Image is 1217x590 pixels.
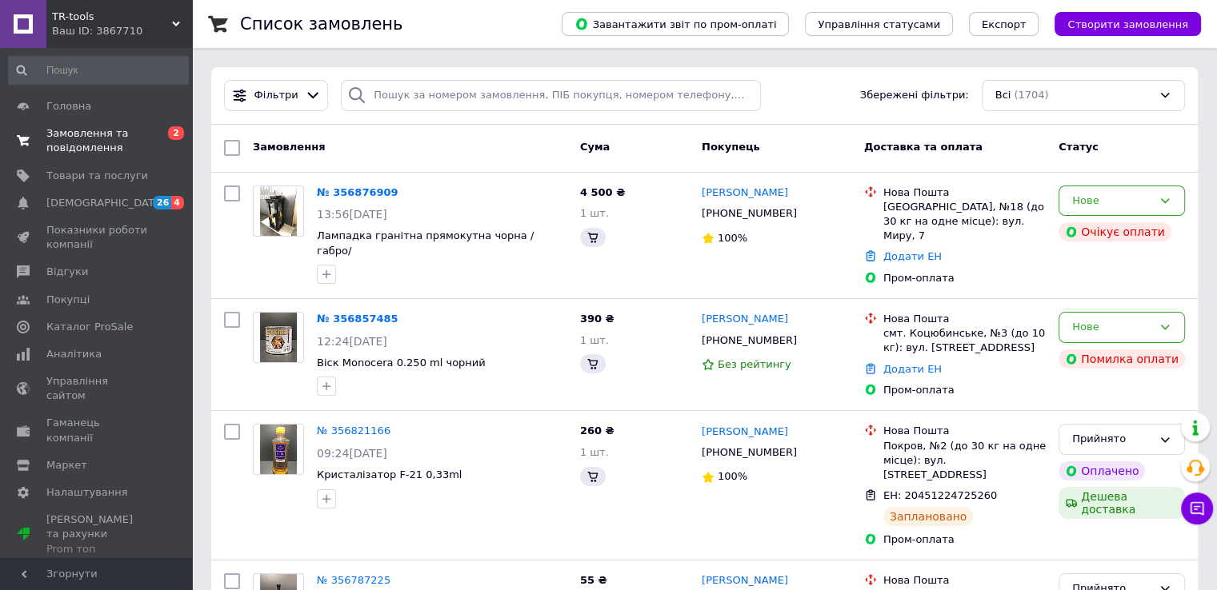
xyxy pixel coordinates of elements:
[260,186,298,236] img: Фото товару
[253,185,304,237] a: Фото товару
[883,383,1046,397] div: Пром-оплата
[317,335,387,348] span: 12:24[DATE]
[1059,349,1185,369] div: Помилка оплати
[883,489,997,501] span: ЕН: 20451224725260
[718,232,747,244] span: 100%
[253,312,304,363] a: Фото товару
[46,542,148,556] div: Prom топ
[702,312,788,327] a: [PERSON_NAME]
[860,88,969,103] span: Збережені фільтри:
[46,512,148,556] span: [PERSON_NAME] та рахунки
[702,185,788,201] a: [PERSON_NAME]
[702,141,760,153] span: Покупець
[883,185,1046,200] div: Нова Пошта
[46,196,165,210] span: [DEMOGRAPHIC_DATA]
[1055,12,1201,36] button: Створити замовлення
[46,293,90,307] span: Покупці
[46,416,148,444] span: Гаманець компанії
[240,14,402,34] h1: Список замовлень
[317,313,398,325] a: № 356857485
[46,265,88,279] span: Відгуки
[46,99,91,114] span: Головна
[562,12,789,36] button: Завантажити звіт по пром-оплаті
[317,425,390,437] a: № 356821166
[883,250,942,262] a: Додати ЕН
[883,439,1046,483] div: Покров, №2 (до 30 кг на одне місце): вул. [STREET_ADDRESS]
[46,485,128,500] span: Налаштування
[1039,18,1201,30] a: Створити замовлення
[702,573,788,588] a: [PERSON_NAME]
[317,468,462,480] a: Кристалізатор F-21 0,33ml
[580,313,615,325] span: 390 ₴
[46,223,148,252] span: Показники роботи компанії
[168,126,184,140] span: 2
[46,169,148,183] span: Товари та послуги
[580,334,609,346] span: 1 шт.
[805,12,953,36] button: Управління статусами
[718,358,791,370] span: Без рейтингу
[317,447,387,460] span: 09:24[DATE]
[818,18,940,30] span: Управління статусами
[341,80,761,111] input: Пошук за номером замовлення, ПІБ покупця, номером телефону, Email, номером накладної
[883,200,1046,244] div: [GEOGRAPHIC_DATA], №18 (до 30 кг на одне місце): вул. Миру, 7
[574,17,776,31] span: Завантажити звіт по пром-оплаті
[864,141,983,153] span: Доставка та оплата
[580,574,607,586] span: 55 ₴
[883,424,1046,438] div: Нова Пошта
[702,425,788,440] a: [PERSON_NAME]
[153,196,171,209] span: 26
[317,229,534,257] a: Лампадка гранітна прямокутна чорна /габро/
[1059,487,1185,519] div: Дешева доставка
[46,320,133,334] span: Каталог ProSale
[995,88,1011,103] span: Всі
[46,347,102,361] span: Аналітика
[718,470,747,482] span: 100%
[982,18,1027,30] span: Експорт
[883,312,1046,326] div: Нова Пошта
[699,330,800,351] div: [PHONE_NUMBER]
[883,507,974,526] div: Заплановано
[1072,431,1152,448] div: Прийнято
[580,186,625,198] span: 4 500 ₴
[1059,461,1145,480] div: Оплачено
[46,458,87,472] span: Маркет
[1067,18,1188,30] span: Створити замовлення
[1059,222,1171,241] div: Очікує оплати
[1014,89,1048,101] span: (1704)
[699,203,800,224] div: [PHONE_NUMBER]
[260,425,298,474] img: Фото товару
[52,24,192,38] div: Ваш ID: 3867710
[580,425,615,437] span: 260 ₴
[883,573,1046,588] div: Нова Пошта
[317,208,387,221] span: 13:56[DATE]
[699,442,800,463] div: [PHONE_NUMBER]
[46,126,148,155] span: Замовлення та повідомлення
[883,271,1046,285] div: Пром-оплата
[317,186,398,198] a: № 356876909
[317,574,390,586] a: № 356787225
[253,424,304,475] a: Фото товару
[1072,319,1152,336] div: Нове
[580,141,610,153] span: Cума
[171,196,184,209] span: 4
[254,88,298,103] span: Фільтри
[883,326,1046,355] div: смт. Коцюбинське, №3 (до 10 кг): вул. [STREET_ADDRESS]
[580,446,609,458] span: 1 шт.
[253,141,325,153] span: Замовлення
[1059,141,1099,153] span: Статус
[8,56,189,85] input: Пошук
[969,12,1039,36] button: Експорт
[883,532,1046,547] div: Пром-оплата
[883,363,942,375] a: Додати ЕН
[52,10,172,24] span: TR-tools
[317,357,486,369] a: Віск Monocera 0.250 ml чорний
[1072,193,1152,209] div: Нове
[260,313,298,362] img: Фото товару
[1181,492,1213,524] button: Чат з покупцем
[46,374,148,403] span: Управління сайтом
[580,207,609,219] span: 1 шт.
